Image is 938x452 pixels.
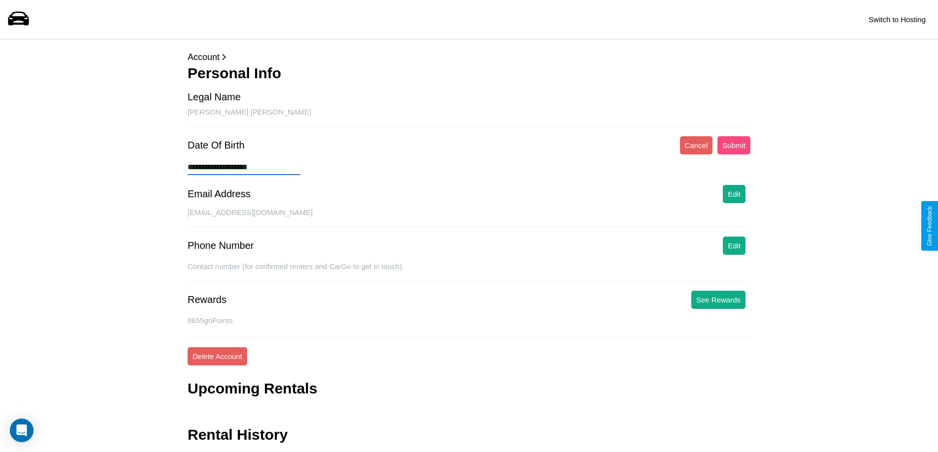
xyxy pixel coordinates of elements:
[691,291,745,309] button: See Rewards
[188,262,750,281] div: Contact number (for confirmed renters and CarGo to get in touch).
[188,380,317,397] h3: Upcoming Rentals
[723,237,745,255] button: Edit
[188,314,750,327] p: 8655 goPoints
[926,206,933,246] div: Give Feedback
[188,108,750,126] div: [PERSON_NAME] [PERSON_NAME]
[188,91,241,103] div: Legal Name
[717,136,750,154] button: Submit
[864,10,931,29] button: Switch to Hosting
[188,294,226,305] div: Rewards
[188,240,254,251] div: Phone Number
[188,347,247,365] button: Delete Account
[188,426,288,443] h3: Rental History
[188,140,245,151] div: Date Of Birth
[680,136,713,154] button: Cancel
[188,188,251,200] div: Email Address
[188,49,750,65] p: Account
[188,65,750,82] h3: Personal Info
[188,208,750,227] div: [EMAIL_ADDRESS][DOMAIN_NAME]
[10,419,33,442] div: Open Intercom Messenger
[723,185,745,203] button: Edit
